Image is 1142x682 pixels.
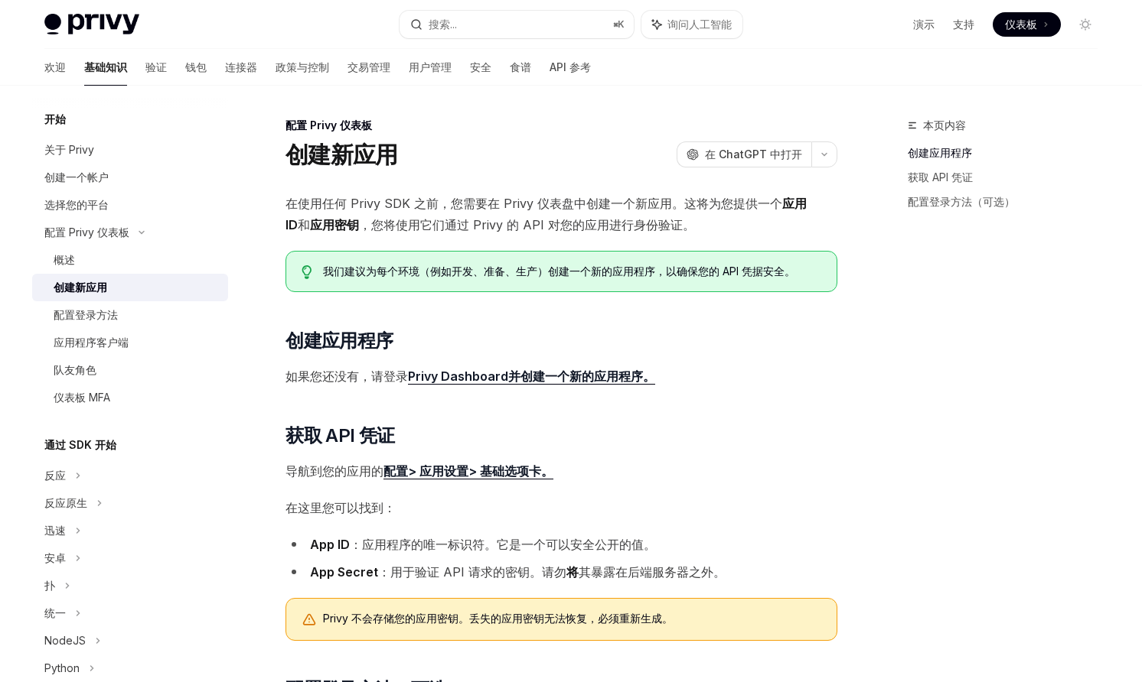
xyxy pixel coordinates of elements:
font: 统一 [44,606,66,619]
font: K [618,18,625,30]
font: 配置登录方法（可选） [908,195,1015,208]
font: 反应 [44,469,66,482]
font: 导航到 [285,463,322,479]
a: 概述 [32,246,228,274]
font: 搜索... [429,18,457,31]
a: 食谱 [510,49,531,86]
font: 我们建议为每个环境（例如开发、准备、生产）创建一个新的应用程序，以确保您的 API 凭据安全。 [323,265,795,278]
svg: 警告 [302,612,317,628]
font: 配置 Privy 仪表板 [44,226,129,239]
font: 和 [298,217,310,232]
font: 食谱 [510,60,531,73]
a: 验证 [145,49,167,86]
font: 验证 [145,60,167,73]
button: 在 ChatGPT 中打开 [677,141,811,167]
a: 配置登录方法（可选） [908,190,1110,214]
font: 开始 [44,112,66,125]
a: 用户管理 [409,49,452,86]
font: 安卓 [44,551,66,564]
a: 队友角色 [32,356,228,384]
font: 获取 API 凭证 [908,170,973,183]
font: App ID [310,537,350,552]
svg: 提示 [302,265,312,279]
a: 欢迎 [44,49,66,86]
a: 连接器 [225,49,257,86]
font: 请登录 [371,369,408,384]
font: 用户管理 [409,60,452,73]
font: 配置登录方法 [54,308,118,321]
font: 概述 [54,253,75,266]
font: 如果您还没有， [285,369,371,384]
a: 安全 [470,49,491,86]
font: API 参考 [550,60,591,73]
font: Python [44,661,80,674]
a: Privy Dashboard并创建一个新的应用程序。 [408,369,655,385]
font: NodeJS [44,634,86,647]
font: 创建应用程序 [908,146,972,159]
font: 反应原生 [44,496,87,509]
font: 扑 [44,579,55,592]
button: 询问人工智能 [641,11,742,38]
font: 支持 [953,18,974,31]
font: ⌘ [613,18,618,30]
font: 选择您的平台 [44,198,109,211]
font: 获取 API 凭证 [285,424,395,447]
font: 在 ChatGPT 中打开 [705,148,802,161]
font: 安全 [470,60,491,73]
font: 您的应用的 [322,463,383,479]
a: 配置> 应用设置> 基础选项卡。 [383,463,553,479]
font: 创建应用程序 [285,330,393,352]
a: 仪表板 [993,12,1061,37]
a: 应用程序客户端 [32,329,228,356]
font: 应用程序客户端 [54,336,129,349]
font: 基础知识 [84,60,127,73]
a: 支持 [953,17,974,32]
font: 仪表板 MFA [54,391,110,404]
font: Privy Dashboard并创建一个新的应用程序。 [408,369,655,384]
font: 在使用任何 Privy SDK 之前，您需要在 Privy 仪表盘中创建一个新应用。这将为您提供一个 [285,196,782,211]
a: 仪表板 MFA [32,384,228,411]
a: 获取 API 凭证 [908,165,1110,190]
font: 在这里您可以找到： [285,500,396,515]
font: 创建新应用 [285,141,397,168]
font: 本页内容 [923,119,966,132]
font: ，您将使用它们通过 Privy 的 API 对您的应用进行身份验证。 [359,217,695,232]
font: 询问人工智能 [667,18,732,31]
font: 配置> 应用设置> 基础选项卡。 [383,463,553,479]
a: 选择您的平台 [32,191,228,219]
a: 演示 [913,17,935,32]
font: 连接器 [225,60,257,73]
font: Privy 不会存储您的应用密钥。丢失的应用密钥无法恢复，必须重新生成。 [323,612,673,625]
font: 其暴露在后端服务器之外。 [579,564,726,580]
button: 搜索...⌘K [400,11,634,38]
a: 政策与控制 [276,49,329,86]
font: ：应用程序的唯一标识符。它是一个可以安全公开的值。 [350,537,656,552]
font: 钱包 [185,60,207,73]
font: 将 [566,564,579,580]
font: 关于 Privy [44,143,94,156]
a: API 参考 [550,49,591,86]
button: 切换暗模式 [1073,12,1098,37]
font: 通过 SDK 开始 [44,438,116,451]
a: 创建新应用 [32,274,228,301]
img: 灯光标志 [44,14,139,35]
font: 演示 [913,18,935,31]
font: 配置 Privy 仪表板 [285,119,372,132]
font: 创建新应用 [54,281,107,294]
font: 应用密钥 [310,217,359,232]
font: 队友角色 [54,363,96,376]
a: 配置登录方法 [32,301,228,329]
font: ：用于验证 API 请求的密钥。请勿 [378,564,566,580]
a: 关于 Privy [32,136,228,164]
font: 交易管理 [347,60,390,73]
font: 欢迎 [44,60,66,73]
a: 钱包 [185,49,207,86]
a: 创建一个帐户 [32,164,228,191]
a: 交易管理 [347,49,390,86]
a: 创建应用程序 [908,141,1110,165]
font: App Secret [310,564,378,580]
font: 迅速 [44,524,66,537]
a: 基础知识 [84,49,127,86]
font: 创建一个帐户 [44,170,109,183]
font: 政策与控制 [276,60,329,73]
